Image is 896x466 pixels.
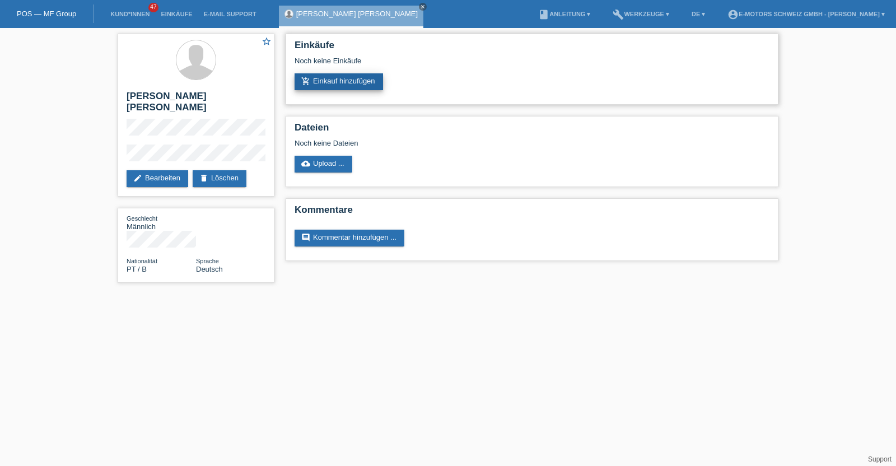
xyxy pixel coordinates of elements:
[196,265,223,273] span: Deutsch
[262,36,272,48] a: star_border
[296,10,418,18] a: [PERSON_NAME] [PERSON_NAME]
[727,9,739,20] i: account_circle
[133,174,142,183] i: edit
[301,233,310,242] i: comment
[295,156,352,173] a: cloud_uploadUpload ...
[295,139,637,147] div: Noch keine Dateien
[262,36,272,46] i: star_border
[155,11,198,17] a: Einkäufe
[105,11,155,17] a: Kund*innen
[538,9,549,20] i: book
[419,3,427,11] a: close
[301,77,310,86] i: add_shopping_cart
[420,4,426,10] i: close
[127,215,157,222] span: Geschlecht
[127,258,157,264] span: Nationalität
[722,11,890,17] a: account_circleE-Motors Schweiz GmbH - [PERSON_NAME] ▾
[295,73,383,90] a: add_shopping_cartEinkauf hinzufügen
[127,170,188,187] a: editBearbeiten
[127,214,196,231] div: Männlich
[127,91,265,119] h2: [PERSON_NAME] [PERSON_NAME]
[295,40,769,57] h2: Einkäufe
[533,11,596,17] a: bookAnleitung ▾
[295,122,769,139] h2: Dateien
[198,11,262,17] a: E-Mail Support
[607,11,675,17] a: buildWerkzeuge ▾
[686,11,711,17] a: DE ▾
[868,455,892,463] a: Support
[196,258,219,264] span: Sprache
[127,265,147,273] span: Portugal / B / 09.12.2004
[295,230,404,246] a: commentKommentar hinzufügen ...
[148,3,158,12] span: 47
[613,9,624,20] i: build
[295,57,769,73] div: Noch keine Einkäufe
[199,174,208,183] i: delete
[295,204,769,221] h2: Kommentare
[301,159,310,168] i: cloud_upload
[193,170,246,187] a: deleteLöschen
[17,10,76,18] a: POS — MF Group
